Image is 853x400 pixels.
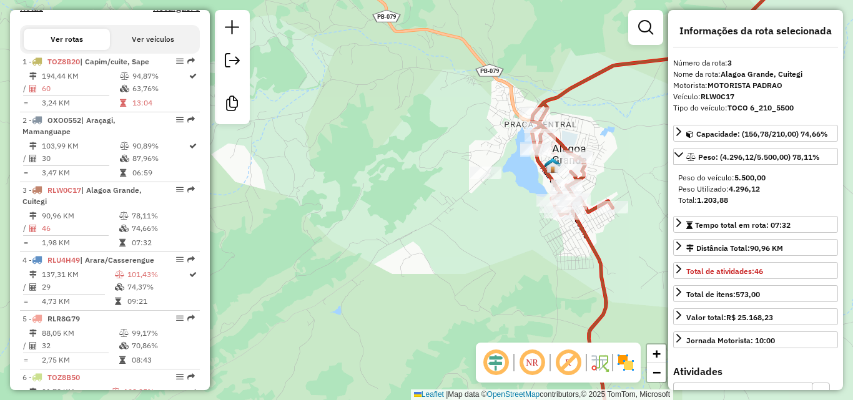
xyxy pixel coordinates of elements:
[115,283,124,291] i: % de utilização da cubagem
[22,57,149,66] span: 1 -
[41,210,119,222] td: 90,96 KM
[22,373,80,382] span: 6 -
[545,157,561,173] img: ALAGOA GRANDE
[22,295,29,308] td: =
[187,315,195,322] em: Rota exportada
[41,222,119,235] td: 46
[616,353,636,373] img: Exibir/Ocultar setores
[695,220,791,230] span: Tempo total em rota: 07:32
[698,152,820,162] span: Peso: (4.296,12/5.500,00) 78,11%
[673,69,838,80] div: Nome da rota:
[22,222,29,235] td: /
[127,268,188,281] td: 101,43%
[22,314,80,323] span: 5 -
[411,389,673,400] div: Map data © contributors,© 2025 TomTom, Microsoft
[127,281,188,293] td: 74,37%
[647,363,666,382] a: Zoom out
[120,142,129,150] i: % de utilização do peso
[734,173,766,182] strong: 5.500,00
[686,243,783,254] div: Distância Total:
[41,97,119,109] td: 3,24 KM
[176,256,184,263] em: Opções
[29,85,37,92] i: Total de Atividades
[80,255,154,265] span: | Arara/Casserengue
[673,91,838,102] div: Veículo:
[633,15,658,40] a: Exibir filtros
[446,390,448,399] span: |
[678,195,833,206] div: Total:
[678,183,833,195] div: Peso Utilizado:
[41,327,119,339] td: 88,05 KM
[119,212,129,220] i: % de utilização do peso
[673,331,838,348] a: Jornada Motorista: 10:00
[29,329,37,337] i: Distância Total
[673,167,838,211] div: Peso: (4.296,12/5.500,00) 78,11%
[176,116,184,124] em: Opções
[647,344,666,363] a: Zoom in
[20,2,43,13] a: Rotas
[678,173,766,182] span: Peso do veículo:
[589,353,609,373] img: Fluxo de ruas
[22,354,29,366] td: =
[673,25,838,37] h4: Informações da rota selecionada
[123,386,188,398] td: 108,25%
[120,155,129,162] i: % de utilização da cubagem
[132,97,188,109] td: 13:04
[131,327,194,339] td: 99,17%
[119,356,126,364] i: Tempo total em rota
[119,239,126,246] i: Tempo total em rota
[119,329,129,337] i: % de utilização do peso
[41,268,114,281] td: 137,31 KM
[187,256,195,263] em: Rota exportada
[754,266,763,276] strong: 46
[120,72,129,80] i: % de utilização do peso
[47,255,80,265] span: RLU4H49
[22,82,29,95] td: /
[553,348,583,378] span: Exibir rótulo
[22,167,29,179] td: =
[736,290,760,299] strong: 573,00
[697,195,728,205] strong: 1.203,88
[41,339,119,352] td: 32
[673,239,838,256] a: Distância Total:90,96 KM
[220,48,245,76] a: Exportar sessão
[673,216,838,233] a: Tempo total em rota: 07:32
[673,148,838,165] a: Peso: (4.296,12/5.500,00) 78,11%
[653,346,661,361] span: +
[673,308,838,325] a: Valor total:R$ 25.168,23
[41,386,111,398] td: 91,72 KM
[673,262,838,279] a: Total de atividades:46
[22,115,116,136] span: 2 -
[41,354,119,366] td: 2,75 KM
[673,125,838,142] a: Capacidade: (156,78/210,00) 74,66%
[189,142,197,150] i: Rota otimizada
[41,167,119,179] td: 3,47 KM
[673,57,838,69] div: Número da rota:
[414,390,444,399] a: Leaflet
[29,225,37,232] i: Total de Atividades
[80,57,149,66] span: | Capim/cuite, Sape
[132,152,188,165] td: 87,96%
[131,222,194,235] td: 74,66%
[487,390,540,399] a: OpenStreetMap
[189,388,197,396] i: Rota otimizada
[187,57,195,65] em: Rota exportada
[120,99,126,107] i: Tempo total em rota
[127,295,188,308] td: 09:21
[119,225,129,232] i: % de utilização da cubagem
[22,185,142,206] span: 3 -
[120,169,126,177] i: Tempo total em rota
[22,115,116,136] span: | Araçagi, Mamanguape
[727,103,794,112] strong: TOCO 6_210_5500
[47,57,80,66] span: TOZ8B20
[110,29,196,50] button: Ver veículos
[29,142,37,150] i: Distância Total
[653,364,661,380] span: −
[22,255,154,265] span: 4 -
[727,58,732,67] strong: 3
[189,72,197,80] i: Rota otimizada
[29,271,37,278] i: Distância Total
[131,237,194,249] td: 07:32
[47,314,80,323] span: RLR8G79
